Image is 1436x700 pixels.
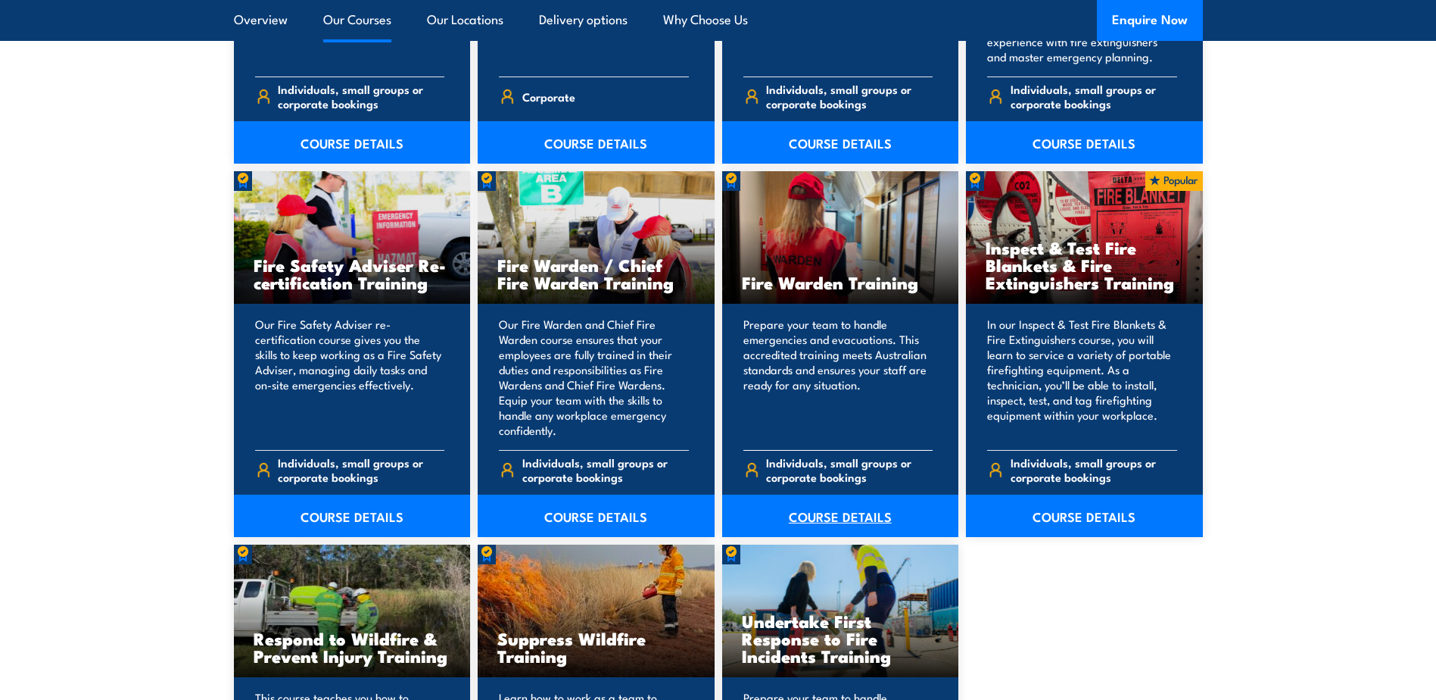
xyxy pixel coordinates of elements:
[478,495,715,537] a: COURSE DETAILS
[743,317,933,438] p: Prepare your team to handle emergencies and evacuations. This accredited training meets Australia...
[966,121,1203,164] a: COURSE DETAILS
[522,85,575,108] span: Corporate
[497,630,695,664] h3: Suppress Wildfire Training
[478,121,715,164] a: COURSE DETAILS
[722,121,959,164] a: COURSE DETAILS
[987,317,1177,438] p: In our Inspect & Test Fire Blankets & Fire Extinguishers course, you will learn to service a vari...
[278,455,444,484] span: Individuals, small groups or corporate bookings
[278,82,444,111] span: Individuals, small groups or corporate bookings
[254,630,451,664] h3: Respond to Wildfire & Prevent Injury Training
[742,273,939,291] h3: Fire Warden Training
[234,495,471,537] a: COURSE DETAILS
[766,455,933,484] span: Individuals, small groups or corporate bookings
[497,256,695,291] h3: Fire Warden / Chief Fire Warden Training
[742,612,939,664] h3: Undertake First Response to Fire Incidents Training
[522,455,689,484] span: Individuals, small groups or corporate bookings
[986,239,1183,291] h3: Inspect & Test Fire Blankets & Fire Extinguishers Training
[766,82,933,111] span: Individuals, small groups or corporate bookings
[234,121,471,164] a: COURSE DETAILS
[966,495,1203,537] a: COURSE DETAILS
[1011,82,1177,111] span: Individuals, small groups or corporate bookings
[1011,455,1177,484] span: Individuals, small groups or corporate bookings
[254,256,451,291] h3: Fire Safety Adviser Re-certification Training
[722,495,959,537] a: COURSE DETAILS
[255,317,445,438] p: Our Fire Safety Adviser re-certification course gives you the skills to keep working as a Fire Sa...
[499,317,689,438] p: Our Fire Warden and Chief Fire Warden course ensures that your employees are fully trained in the...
